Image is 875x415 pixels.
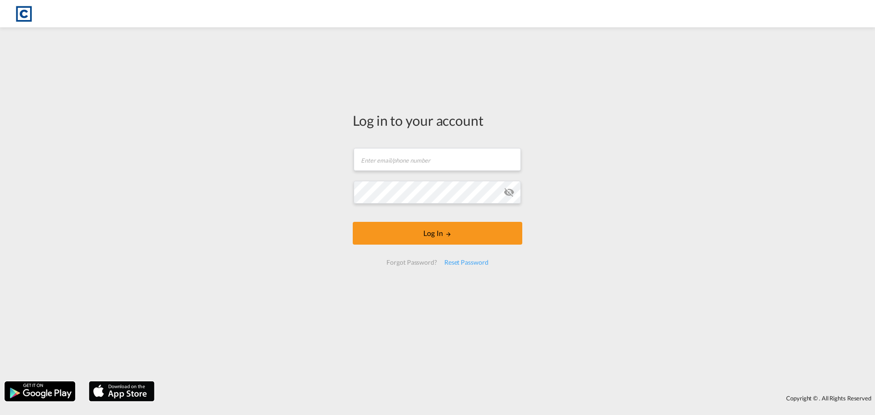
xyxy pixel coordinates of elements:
[159,390,875,406] div: Copyright © . All Rights Reserved
[14,4,34,24] img: 1fdb9190129311efbfaf67cbb4249bed.jpeg
[353,111,522,130] div: Log in to your account
[88,380,155,402] img: apple.png
[353,222,522,245] button: LOGIN
[441,254,492,271] div: Reset Password
[4,380,76,402] img: google.png
[354,148,521,171] input: Enter email/phone number
[383,254,440,271] div: Forgot Password?
[504,187,515,198] md-icon: icon-eye-off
